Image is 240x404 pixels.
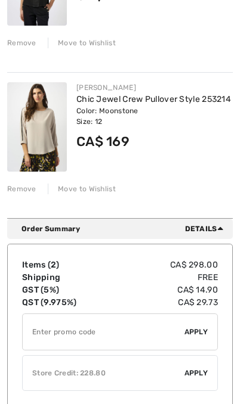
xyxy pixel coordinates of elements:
td: CA$ 29.73 [104,296,218,309]
input: Promo code [23,314,184,350]
span: CA$ 169 [76,133,130,150]
td: CA$ 298.00 [104,259,218,271]
div: Move to Wishlist [48,38,116,48]
td: Items ( ) [22,259,104,271]
div: Move to Wishlist [48,184,116,194]
div: Store Credit: 228.80 [23,368,184,378]
td: GST (5%) [22,284,104,296]
a: Chic Jewel Crew Pullover Style 253214 [76,94,231,104]
td: CA$ 14.90 [104,284,218,296]
img: Chic Jewel Crew Pullover Style 253214 [7,82,67,172]
div: Remove [7,38,36,48]
span: 2 [51,260,56,270]
div: [PERSON_NAME] [76,82,233,93]
span: Apply [184,327,208,337]
td: Free [104,271,218,284]
div: Order Summary [21,223,228,234]
div: Color: Moonstone Size: 12 [76,105,233,127]
div: Remove [7,184,36,194]
td: Shipping [22,271,104,284]
span: Details [185,223,228,234]
td: QST (9.975%) [22,296,104,309]
span: Apply [184,368,208,378]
